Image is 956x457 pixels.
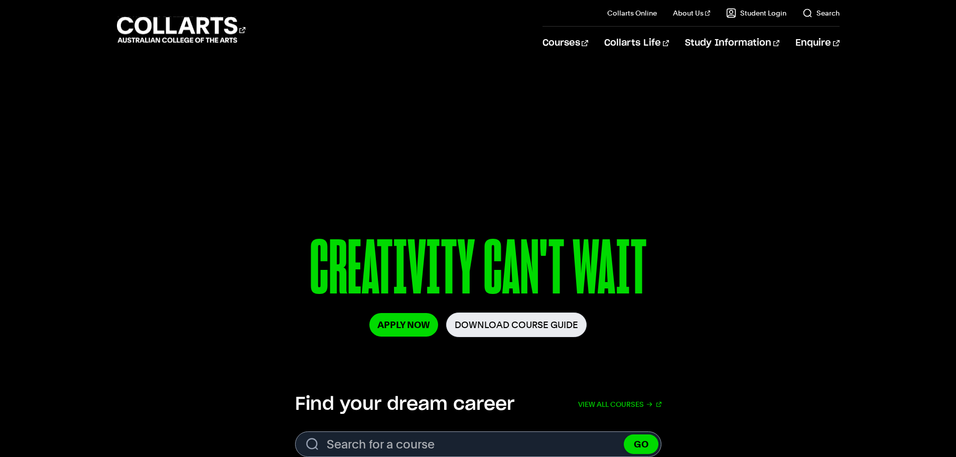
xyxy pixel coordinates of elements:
[295,431,661,457] input: Search for a course
[542,27,588,60] a: Courses
[117,16,245,44] div: Go to homepage
[673,8,710,18] a: About Us
[198,230,758,313] p: CREATIVITY CAN'T WAIT
[295,431,661,457] form: Search
[685,27,779,60] a: Study Information
[604,27,669,60] a: Collarts Life
[295,393,514,415] h2: Find your dream career
[802,8,840,18] a: Search
[607,8,657,18] a: Collarts Online
[726,8,786,18] a: Student Login
[446,313,587,337] a: Download Course Guide
[624,434,658,454] button: GO
[795,27,839,60] a: Enquire
[578,393,661,415] a: View all courses
[369,313,438,337] a: Apply Now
